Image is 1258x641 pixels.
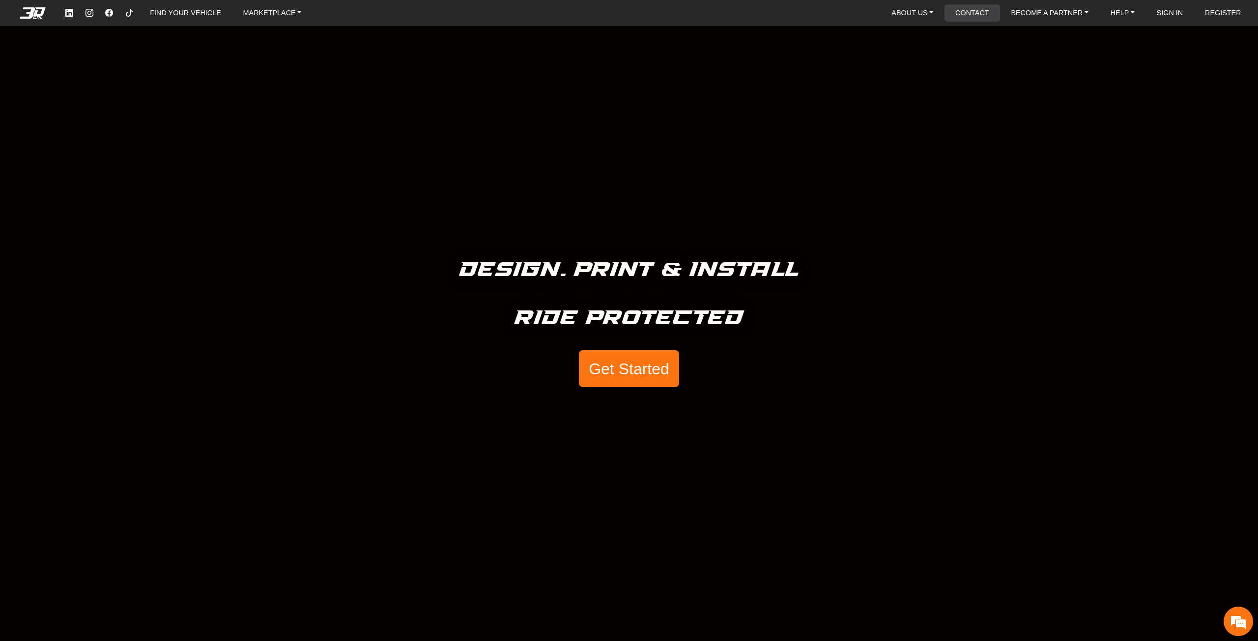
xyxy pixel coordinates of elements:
[459,254,799,286] h5: Design. Print & Install
[66,52,180,64] div: Chat with us now
[5,256,187,290] textarea: Type your message and hit 'Enter'
[66,290,127,321] div: FAQs
[1153,4,1187,22] a: SIGN IN
[1007,4,1092,22] a: BECOME A PARTNER
[951,4,993,22] a: CONTACT
[161,5,185,28] div: Minimize live chat window
[5,307,66,314] span: Conversation
[239,4,306,22] a: MARKETPLACE
[126,290,187,321] div: Articles
[515,302,744,334] h5: Ride Protected
[1107,4,1139,22] a: HELP
[1201,4,1245,22] a: REGISTER
[146,4,225,22] a: FIND YOUR VEHICLE
[579,350,679,388] button: Get Started
[57,115,136,209] span: We're online!
[887,4,937,22] a: ABOUT US
[11,51,26,65] div: Navigation go back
